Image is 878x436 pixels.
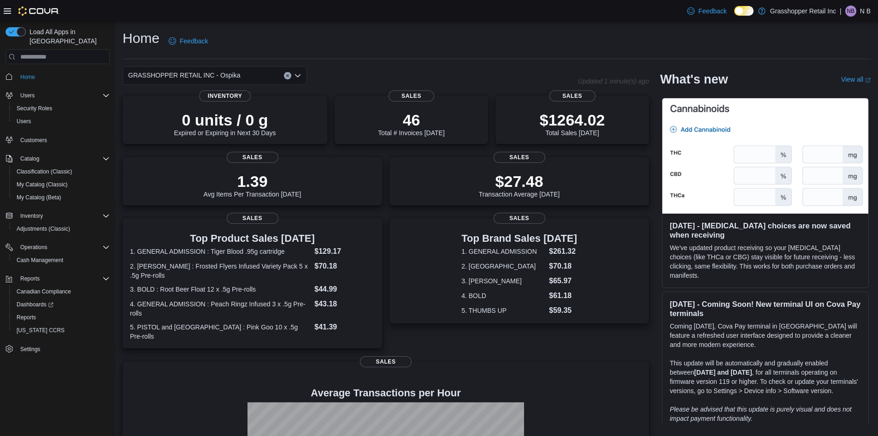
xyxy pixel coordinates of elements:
[9,102,113,115] button: Security Roles
[17,273,43,284] button: Reports
[378,111,444,137] div: Total # Invoices [DATE]
[130,247,311,256] dt: 1. GENERAL ADMISSION : Tiger Blood .95g cartridge
[17,90,110,101] span: Users
[845,6,856,17] div: N B
[17,181,68,188] span: My Catalog (Classic)
[13,103,56,114] a: Security Roles
[865,78,871,83] svg: External link
[847,6,854,17] span: NB
[13,116,110,127] span: Users
[684,2,730,20] a: Feedback
[9,254,113,267] button: Cash Management
[860,6,871,17] p: N B
[9,298,113,311] a: Dashboards
[13,299,110,310] span: Dashboards
[670,243,861,280] p: We've updated product receiving so your [MEDICAL_DATA] choices (like THCa or CBG) stay visible fo...
[17,301,53,308] span: Dashboards
[17,225,70,233] span: Adjustments (Classic)
[9,285,113,298] button: Canadian Compliance
[199,90,251,102] span: Inventory
[314,299,375,310] dd: $43.18
[17,134,110,146] span: Customers
[670,299,861,318] h3: [DATE] - Coming Soon! New terminal UI on Cova Pay terminals
[20,212,43,220] span: Inventory
[2,133,113,147] button: Customers
[549,275,577,287] dd: $65.97
[17,314,36,321] span: Reports
[174,111,276,129] p: 0 units / 0 g
[204,172,301,198] div: Avg Items Per Transaction [DATE]
[2,209,113,222] button: Inventory
[18,6,59,16] img: Cova
[479,172,560,198] div: Transaction Average [DATE]
[461,233,577,244] h3: Top Brand Sales [DATE]
[9,222,113,235] button: Adjustments (Classic)
[20,137,47,144] span: Customers
[549,290,577,301] dd: $61.18
[494,213,545,224] span: Sales
[479,172,560,191] p: $27.48
[17,242,51,253] button: Operations
[13,325,110,336] span: Washington CCRS
[13,192,110,203] span: My Catalog (Beta)
[180,36,208,46] span: Feedback
[130,323,311,341] dt: 5. PISTOL and [GEOGRAPHIC_DATA] : Pink Goo 10 x .5g Pre-rolls
[13,179,110,190] span: My Catalog (Classic)
[130,233,375,244] h3: Top Product Sales [DATE]
[314,284,375,295] dd: $44.99
[284,72,291,79] button: Clear input
[13,312,40,323] a: Reports
[204,172,301,191] p: 1.39
[26,27,110,46] span: Load All Apps in [GEOGRAPHIC_DATA]
[17,105,52,112] span: Security Roles
[13,255,67,266] a: Cash Management
[20,244,47,251] span: Operations
[660,72,728,87] h2: What's new
[17,288,71,295] span: Canadian Compliance
[17,72,39,83] a: Home
[694,369,752,376] strong: [DATE] and [DATE]
[17,153,43,164] button: Catalog
[13,286,75,297] a: Canadian Compliance
[461,276,545,286] dt: 3. [PERSON_NAME]
[360,356,412,367] span: Sales
[128,70,241,81] span: GRASSHOPPER RETAIL INC - Ospika
[17,242,110,253] span: Operations
[227,152,278,163] span: Sales
[13,255,110,266] span: Cash Management
[294,72,301,79] button: Open list of options
[130,285,311,294] dt: 3. BOLD : Root Beer Float 12 x .5g Pre-rolls
[13,312,110,323] span: Reports
[17,71,110,82] span: Home
[13,192,65,203] a: My Catalog (Beta)
[9,311,113,324] button: Reports
[17,135,51,146] a: Customers
[17,343,110,355] span: Settings
[165,32,212,50] a: Feedback
[2,342,113,356] button: Settings
[461,291,545,300] dt: 4. BOLD
[13,223,110,234] span: Adjustments (Classic)
[2,272,113,285] button: Reports
[670,221,861,239] h3: [DATE] - [MEDICAL_DATA] choices are now saved when receiving
[549,246,577,257] dd: $261.32
[17,257,63,264] span: Cash Management
[840,6,842,17] p: |
[389,90,435,102] span: Sales
[540,111,605,137] div: Total Sales [DATE]
[461,262,545,271] dt: 2. [GEOGRAPHIC_DATA]
[17,194,61,201] span: My Catalog (Beta)
[20,92,35,99] span: Users
[13,166,110,177] span: Classification (Classic)
[2,89,113,102] button: Users
[17,344,44,355] a: Settings
[17,273,110,284] span: Reports
[123,29,159,48] h1: Home
[549,305,577,316] dd: $59.35
[13,299,57,310] a: Dashboards
[378,111,444,129] p: 46
[9,324,113,337] button: [US_STATE] CCRS
[2,241,113,254] button: Operations
[494,152,545,163] span: Sales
